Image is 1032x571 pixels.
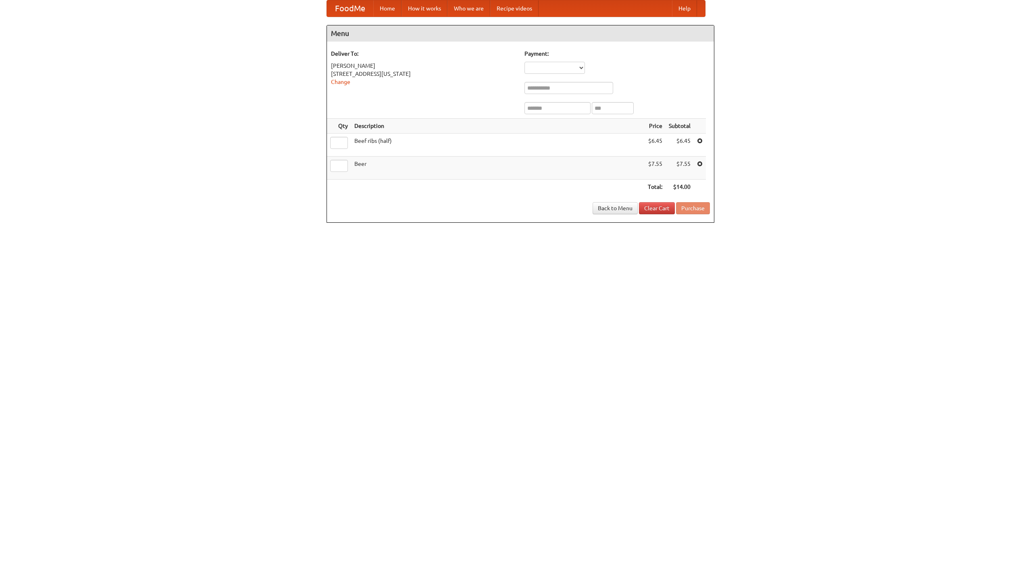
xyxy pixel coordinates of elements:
div: [PERSON_NAME] [331,62,516,70]
td: $6.45 [666,134,694,157]
a: FoodMe [327,0,373,17]
button: Purchase [676,202,710,214]
td: $7.55 [666,157,694,180]
div: [STREET_ADDRESS][US_STATE] [331,70,516,78]
a: How it works [402,0,447,17]
th: Description [351,119,645,134]
a: Back to Menu [593,202,638,214]
td: $6.45 [645,134,666,157]
h5: Payment: [524,50,710,58]
th: $14.00 [666,180,694,195]
th: Total: [645,180,666,195]
a: Help [672,0,697,17]
h4: Menu [327,25,714,42]
a: Clear Cart [639,202,675,214]
a: Home [373,0,402,17]
a: Change [331,79,350,85]
a: Recipe videos [490,0,539,17]
th: Price [645,119,666,134]
td: Beer [351,157,645,180]
td: Beef ribs (half) [351,134,645,157]
a: Who we are [447,0,490,17]
h5: Deliver To: [331,50,516,58]
th: Subtotal [666,119,694,134]
th: Qty [327,119,351,134]
td: $7.55 [645,157,666,180]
